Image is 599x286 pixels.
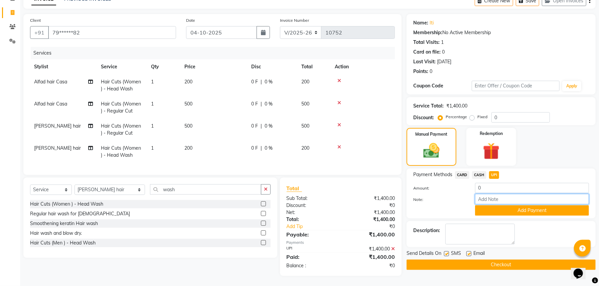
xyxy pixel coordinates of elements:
[442,49,445,56] div: 0
[30,210,130,217] div: Regular hair wash for [DEMOGRAPHIC_DATA]
[251,100,258,108] span: 0 F
[341,209,400,216] div: ₹1,400.00
[186,17,195,23] label: Date
[34,123,81,129] span: [PERSON_NAME] hair
[413,102,444,110] div: Service Total:
[34,101,67,107] span: Alfad hair Casa
[407,260,596,270] button: Checkout
[30,201,103,208] div: Hair Cuts (Women ) - Head Wash
[418,141,445,160] img: _cash.svg
[184,123,192,129] span: 500
[101,123,141,136] span: Hair Cuts (Women ) - Regular Cut
[478,141,505,162] img: _gift.svg
[282,230,341,238] div: Payable:
[475,183,589,193] input: Amount
[97,59,147,74] th: Service
[282,216,341,223] div: Total:
[301,79,309,85] span: 200
[150,184,261,195] input: Search or Scan
[341,245,400,253] div: ₹1,400.00
[430,68,432,75] div: 0
[261,100,262,108] span: |
[297,59,331,74] th: Total
[413,58,436,65] div: Last Visit:
[301,101,309,107] span: 500
[151,79,154,85] span: 1
[180,59,247,74] th: Price
[562,81,581,91] button: Apply
[301,123,309,129] span: 500
[441,39,444,46] div: 1
[251,78,258,85] span: 0 F
[341,195,400,202] div: ₹1,400.00
[331,59,395,74] th: Action
[265,145,273,152] span: 0 %
[413,39,440,46] div: Total Visits:
[261,78,262,85] span: |
[30,220,98,227] div: Smoothening keratin Hair wash
[413,114,434,121] div: Discount:
[282,209,341,216] div: Net:
[413,82,472,89] div: Coupon Code
[341,253,400,261] div: ₹1,400.00
[30,17,41,23] label: Client
[341,230,400,238] div: ₹1,400.00
[350,223,400,230] div: ₹0
[265,78,273,85] span: 0 %
[341,262,400,269] div: ₹0
[413,29,589,36] div: No Active Membership
[571,259,592,279] iframe: chat widget
[282,202,341,209] div: Discount:
[430,19,434,26] a: Iti
[282,253,341,261] div: Paid:
[480,131,503,137] label: Redemption
[31,47,400,59] div: Services
[413,19,428,26] div: Name:
[280,17,309,23] label: Invoice Number
[408,185,470,191] label: Amount:
[407,250,441,258] span: Send Details On
[473,250,485,258] span: Email
[455,171,469,179] span: CARD
[184,101,192,107] span: 500
[475,205,589,216] button: Add Payment
[301,145,309,151] span: 200
[472,81,560,91] input: Enter Offer / Coupon Code
[34,79,67,85] span: Alfad hair Casa
[151,101,154,107] span: 1
[101,145,141,158] span: Hair Cuts (Women ) - Head Wash
[413,227,440,234] div: Description:
[341,202,400,209] div: ₹0
[282,223,351,230] a: Add Tip
[34,145,81,151] span: [PERSON_NAME] hair
[413,49,441,56] div: Card on file:
[151,145,154,151] span: 1
[30,230,82,237] div: Hair wash and blow dry.
[446,114,467,120] label: Percentage
[446,102,467,110] div: ₹1,400.00
[475,194,589,204] input: Add Note
[101,101,141,114] span: Hair Cuts (Women ) - Regular Cut
[413,68,428,75] div: Points:
[265,123,273,130] span: 0 %
[477,114,487,120] label: Fixed
[282,245,341,253] div: UPI
[413,171,452,178] span: Payment Methods
[30,59,97,74] th: Stylist
[261,145,262,152] span: |
[184,79,192,85] span: 200
[472,171,486,179] span: CASH
[287,185,302,192] span: Total
[408,197,470,203] label: Note:
[251,123,258,130] span: 0 F
[282,195,341,202] div: Sub Total:
[437,58,451,65] div: [DATE]
[489,171,499,179] span: UPI
[451,250,461,258] span: SMS
[184,145,192,151] span: 200
[265,100,273,108] span: 0 %
[287,240,395,245] div: Payments
[101,79,141,92] span: Hair Cuts (Women ) - Head Wash
[415,131,447,137] label: Manual Payment
[247,59,297,74] th: Disc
